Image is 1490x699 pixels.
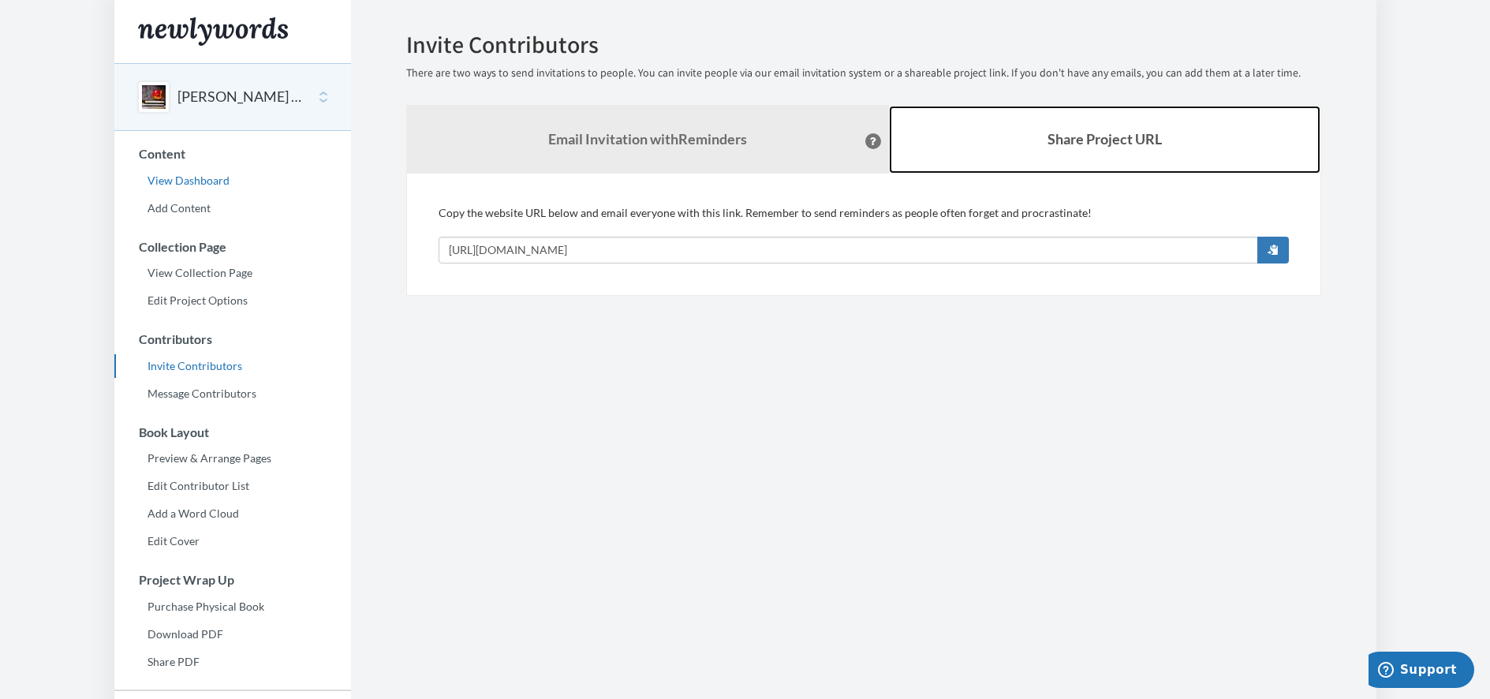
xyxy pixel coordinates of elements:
[406,32,1321,58] h2: Invite Contributors
[406,65,1321,81] p: There are two ways to send invitations to people. You can invite people via our email invitation ...
[114,474,351,498] a: Edit Contributor List
[114,650,351,674] a: Share PDF
[114,529,351,553] a: Edit Cover
[114,595,351,619] a: Purchase Physical Book
[115,573,351,587] h3: Project Wrap Up
[114,289,351,312] a: Edit Project Options
[114,502,351,525] a: Add a Word Cloud
[115,147,351,161] h3: Content
[115,332,351,346] h3: Contributors
[548,130,747,148] strong: Email Invitation with Reminders
[114,354,351,378] a: Invite Contributors
[439,205,1289,264] div: Copy the website URL below and email everyone with this link. Remember to send reminders as peopl...
[114,261,351,285] a: View Collection Page
[138,17,288,46] img: Newlywords logo
[115,240,351,254] h3: Collection Page
[114,622,351,646] a: Download PDF
[114,169,351,193] a: View Dashboard
[114,196,351,220] a: Add Content
[1369,652,1474,691] iframe: Opens a widget where you can chat to one of our agents
[1047,130,1162,148] b: Share Project URL
[177,87,305,107] button: [PERSON_NAME] - Retirement Book
[114,447,351,470] a: Preview & Arrange Pages
[115,425,351,439] h3: Book Layout
[114,382,351,406] a: Message Contributors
